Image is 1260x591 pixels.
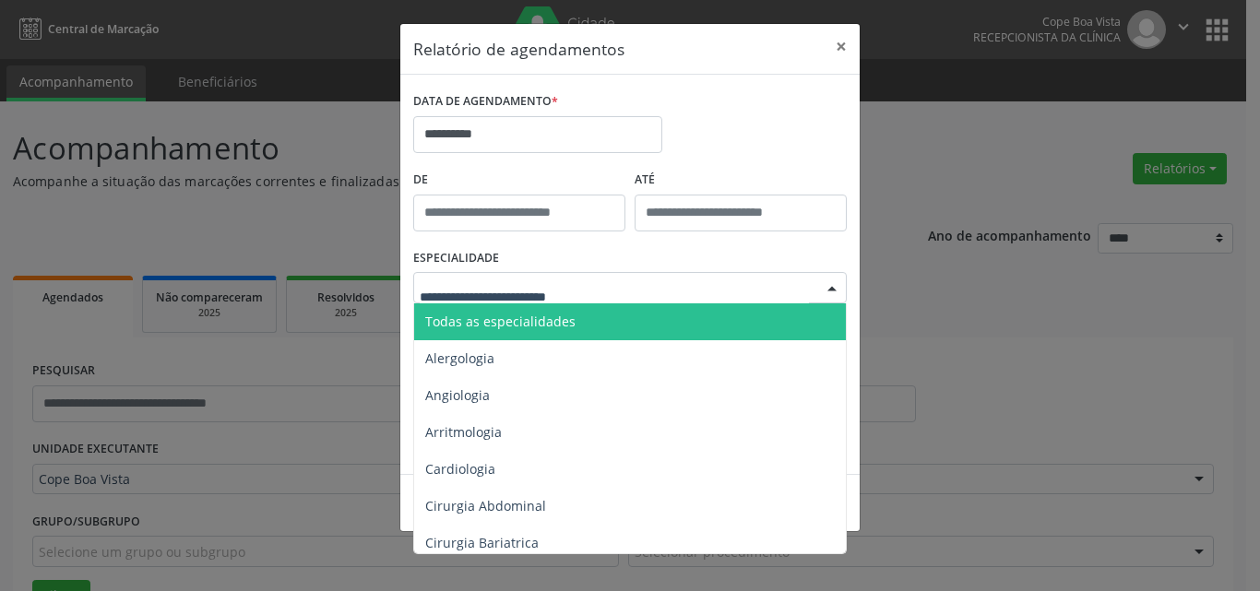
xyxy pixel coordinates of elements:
span: Cardiologia [425,460,495,478]
span: Alergologia [425,349,494,367]
label: ATÉ [635,166,847,195]
span: Cirurgia Bariatrica [425,534,539,551]
span: Arritmologia [425,423,502,441]
span: Cirurgia Abdominal [425,497,546,514]
label: DATA DE AGENDAMENTO [413,88,558,116]
span: Todas as especialidades [425,313,576,330]
button: Close [823,24,860,69]
label: ESPECIALIDADE [413,244,499,273]
label: De [413,166,625,195]
span: Angiologia [425,386,490,404]
h5: Relatório de agendamentos [413,37,624,61]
